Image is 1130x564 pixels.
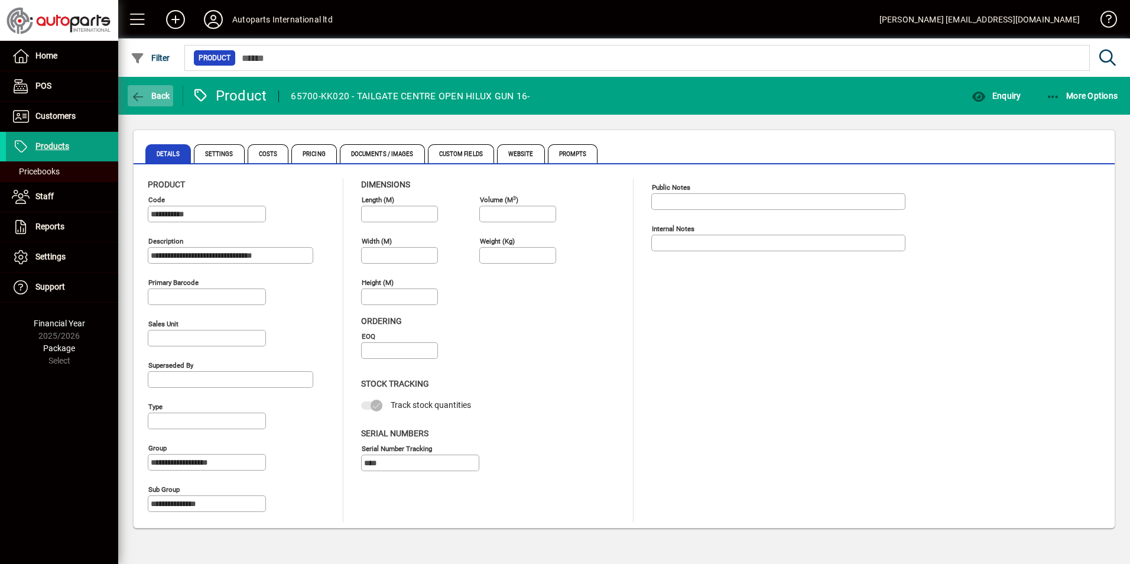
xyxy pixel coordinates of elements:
mat-label: Sales unit [148,320,178,328]
button: Enquiry [969,85,1024,106]
span: Website [497,144,545,163]
span: Enquiry [972,91,1021,101]
button: Filter [128,47,173,69]
mat-label: Length (m) [362,196,394,204]
mat-label: Superseded by [148,361,193,369]
a: Reports [6,212,118,242]
a: Staff [6,182,118,212]
mat-label: Sub group [148,485,180,494]
mat-label: Group [148,444,167,452]
span: Stock Tracking [361,379,429,388]
span: Pricebooks [12,167,60,176]
a: Customers [6,102,118,131]
mat-label: Width (m) [362,237,392,245]
span: Details [145,144,191,163]
mat-label: EOQ [362,332,375,341]
span: Prompts [548,144,598,163]
span: Product [199,52,230,64]
app-page-header-button: Back [118,85,183,106]
button: More Options [1043,85,1121,106]
span: Products [35,141,69,151]
div: 65700-KK020 - TAILGATE CENTRE OPEN HILUX GUN 16- [291,87,530,106]
button: Back [128,85,173,106]
span: Settings [194,144,245,163]
button: Profile [194,9,232,30]
span: Financial Year [34,319,85,328]
mat-label: Weight (Kg) [480,237,515,245]
mat-label: Internal Notes [652,225,694,233]
mat-label: Height (m) [362,278,394,287]
mat-label: Public Notes [652,183,690,192]
span: Package [43,343,75,353]
mat-label: Type [148,403,163,411]
span: Dimensions [361,180,410,189]
mat-label: Code [148,196,165,204]
span: Back [131,91,170,101]
mat-label: Serial Number tracking [362,444,432,452]
span: Costs [248,144,289,163]
button: Add [157,9,194,30]
span: Support [35,282,65,291]
div: Autoparts International ltd [232,10,333,29]
a: Knowledge Base [1092,2,1115,41]
mat-label: Description [148,237,183,245]
span: Serial Numbers [361,429,428,438]
mat-label: Volume (m ) [480,196,518,204]
a: Settings [6,242,118,272]
span: Settings [35,252,66,261]
div: [PERSON_NAME] [EMAIL_ADDRESS][DOMAIN_NAME] [879,10,1080,29]
span: More Options [1046,91,1118,101]
span: Ordering [361,316,402,326]
span: Reports [35,222,64,231]
span: Documents / Images [340,144,425,163]
span: Customers [35,111,76,121]
span: Home [35,51,57,60]
span: Track stock quantities [391,400,471,410]
span: POS [35,81,51,90]
a: Home [6,41,118,71]
span: Pricing [291,144,337,163]
sup: 3 [513,195,516,200]
span: Custom Fields [428,144,494,163]
span: Staff [35,192,54,201]
a: Pricebooks [6,161,118,181]
div: Product [192,86,267,105]
a: Support [6,273,118,302]
mat-label: Primary barcode [148,278,199,287]
span: Filter [131,53,170,63]
a: POS [6,72,118,101]
span: Product [148,180,185,189]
